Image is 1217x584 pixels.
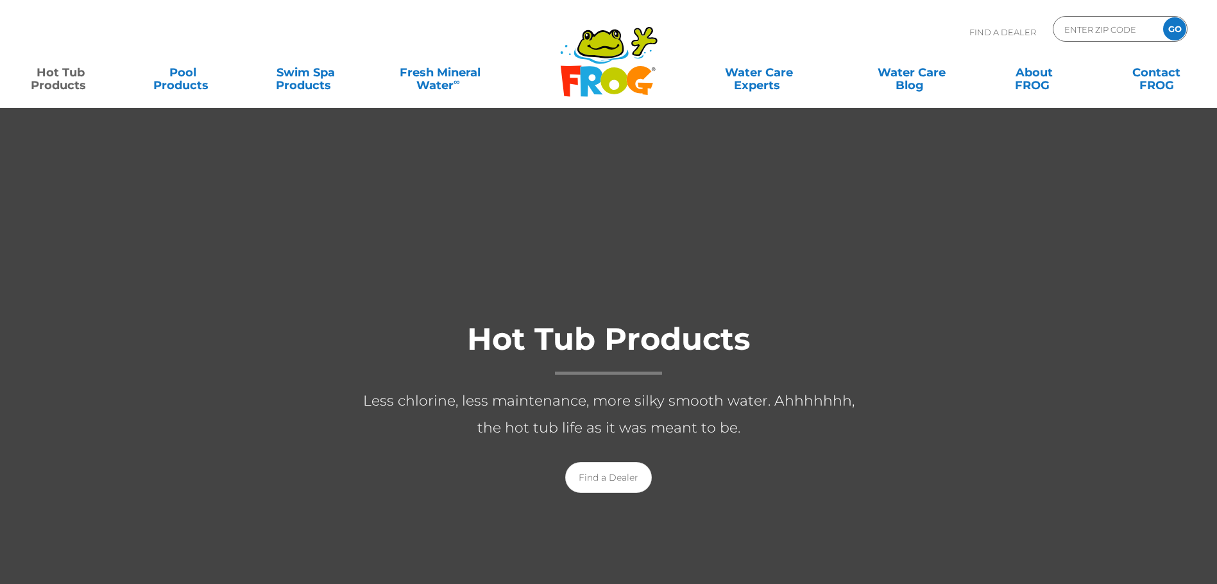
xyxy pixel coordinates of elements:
[1109,60,1204,85] a: ContactFROG
[135,60,231,85] a: PoolProducts
[565,462,652,493] a: Find a Dealer
[13,60,108,85] a: Hot TubProducts
[864,60,959,85] a: Water CareBlog
[380,60,500,85] a: Fresh MineralWater∞
[454,76,460,87] sup: ∞
[352,388,865,442] p: Less chlorine, less maintenance, more silky smooth water. Ahhhhhhh, the hot tub life as it was me...
[1063,20,1150,39] input: Zip Code Form
[258,60,353,85] a: Swim SpaProducts
[969,16,1036,48] p: Find A Dealer
[352,322,865,375] h1: Hot Tub Products
[682,60,837,85] a: Water CareExperts
[1163,17,1186,40] input: GO
[986,60,1082,85] a: AboutFROG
